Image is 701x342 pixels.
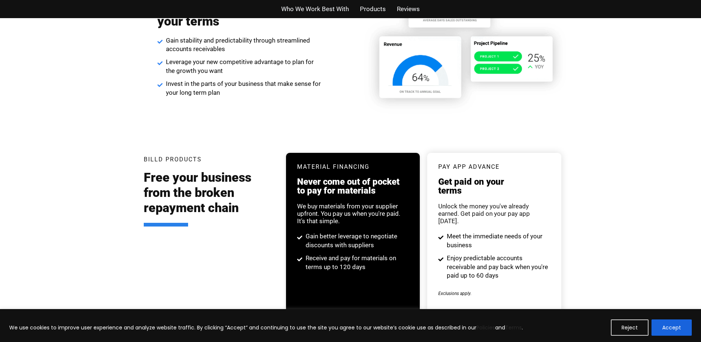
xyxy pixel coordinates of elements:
span: Exclusions apply. [438,291,472,296]
a: Policies [476,324,495,331]
h3: Get paid on your terms [438,177,550,195]
h2: Free your business from the broken repayment chain [144,170,275,226]
a: Who We Work Best With [281,4,349,14]
div: Unlock the money you've already earned. Get paid on your pay app [DATE]. [438,202,550,225]
p: We use cookies to improve user experience and analyze website traffic. By clicking “Accept” and c... [9,323,523,332]
span: Enjoy predictable accounts receivable and pay back when you're paid up to 60 days [445,254,550,280]
h3: Never come out of pocket to pay for materials [297,177,409,195]
h3: Billd Products [144,157,202,162]
a: Products [360,4,386,14]
span: Invest in the parts of your business that make sense for your long term plan [164,80,324,97]
a: Terms [505,324,522,331]
span: Gain stability and predictability through streamlined accounts receivables [164,36,324,54]
span: Meet the immediate needs of your business [445,232,550,250]
span: Receive and pay for materials on terms up to 120 days [304,254,409,272]
a: Reviews [397,4,420,14]
span: Leverage your new competitive advantage to plan for the growth you want [164,58,324,76]
span: Gain better leverage to negotiate discounts with suppliers [304,232,409,250]
div: We buy materials from your supplier upfront. You pay us when you're paid. It's that simple. [297,202,409,225]
button: Accept [651,319,692,336]
h3: Material Financing [297,164,409,170]
h3: pay app advance [438,164,550,170]
button: Reject [611,319,649,336]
